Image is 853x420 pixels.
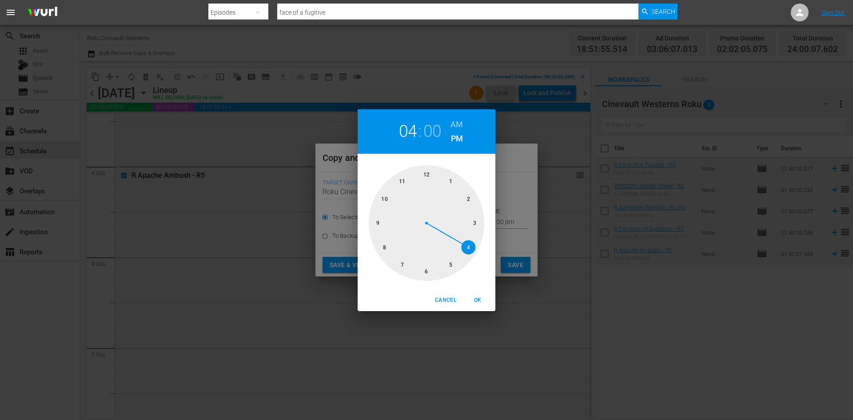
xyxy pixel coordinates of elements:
button: 04 [399,121,417,141]
h2: : [418,121,422,141]
span: OK [467,296,488,305]
a: Sign Out [821,9,845,16]
h6: PM [451,132,463,146]
span: Cancel [435,296,456,305]
button: PM [450,132,463,146]
button: Cancel [431,293,460,308]
button: OK [463,293,492,308]
img: ans4CAIJ8jUAAAAAAAAAAAAAAAAAAAAAAAAgQb4GAAAAAAAAAAAAAAAAAAAAAAAAJMjXAAAAAAAAAAAAAAAAAAAAAAAAgAT5G... [21,2,64,23]
button: AM [450,117,463,132]
button: 00 [423,121,442,141]
span: menu [5,7,16,18]
span: Search [652,4,675,20]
